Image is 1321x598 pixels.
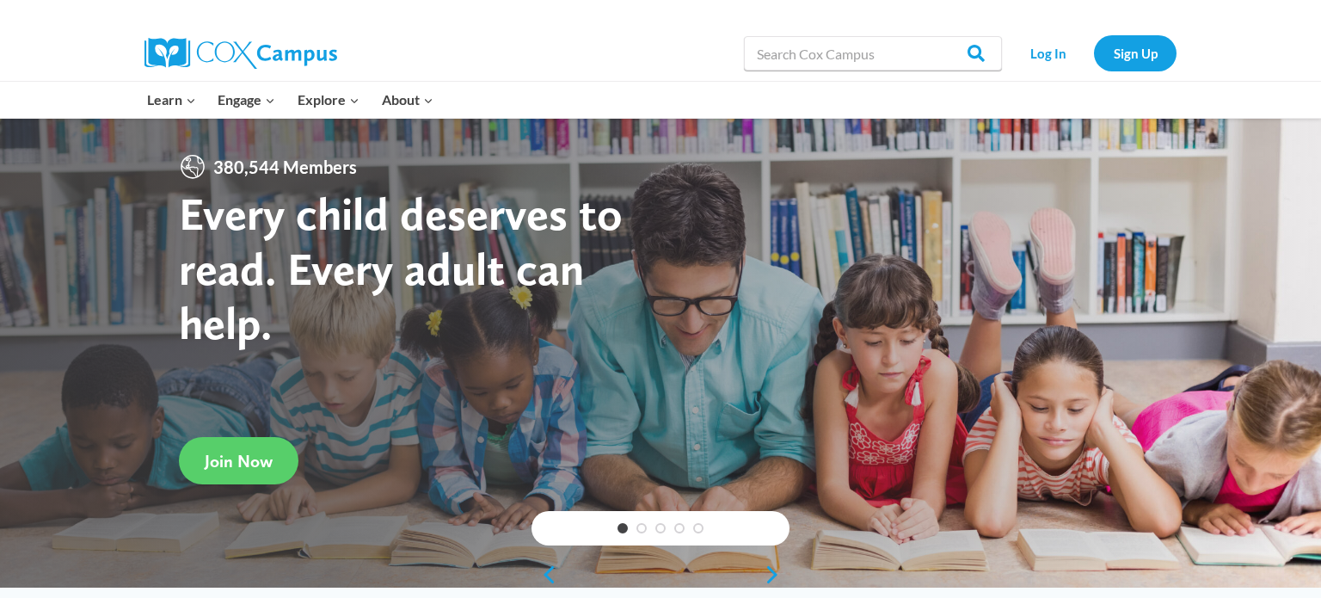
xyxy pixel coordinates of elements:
nav: Primary Navigation [136,82,444,118]
a: previous [531,564,557,585]
a: 3 [655,523,666,533]
a: 1 [617,523,628,533]
img: Cox Campus [144,38,337,69]
input: Search Cox Campus [744,36,1002,71]
a: Join Now [179,437,298,484]
nav: Secondary Navigation [1011,35,1177,71]
a: next [764,564,790,585]
a: 4 [674,523,685,533]
span: Engage [218,89,275,111]
span: About [382,89,433,111]
strong: Every child deserves to read. Every adult can help. [179,186,623,350]
a: 2 [636,523,647,533]
a: Sign Up [1094,35,1177,71]
span: Learn [147,89,196,111]
a: 5 [693,523,704,533]
span: Join Now [205,451,273,472]
span: 380,544 Members [206,153,364,181]
a: Log In [1011,35,1085,71]
div: content slider buttons [531,558,790,592]
span: Explore [298,89,359,111]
